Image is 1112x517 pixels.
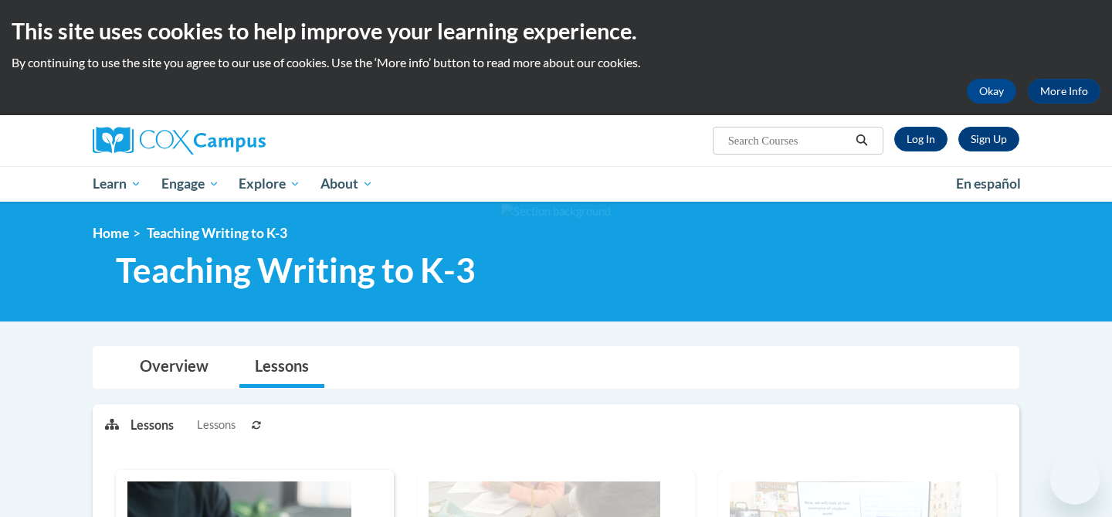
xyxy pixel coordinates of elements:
span: Learn [93,175,141,193]
a: Home [93,225,129,241]
a: Overview [124,347,224,388]
a: Log In [894,127,948,151]
button: Search [850,131,873,150]
a: Lessons [239,347,324,388]
img: Section background [501,203,611,220]
a: More Info [1028,79,1100,104]
span: Teaching Writing to K-3 [116,250,476,291]
a: Cox Campus [93,127,386,155]
a: En español [946,168,1031,200]
p: By continuing to use the site you agree to our use of cookies. Use the ‘More info’ button to read... [12,54,1100,71]
span: About [320,175,373,193]
a: Explore [229,166,310,202]
h2: This site uses cookies to help improve your learning experience. [12,15,1100,46]
span: Engage [161,175,219,193]
img: Cox Campus [93,127,266,155]
span: Explore [239,175,300,193]
span: Teaching Writing to K-3 [147,225,287,241]
button: Okay [967,79,1016,104]
a: Register [958,127,1019,151]
div: Main menu [69,166,1042,202]
p: Lessons [131,417,174,434]
span: Lessons [197,417,236,434]
a: Engage [151,166,229,202]
span: En español [956,175,1021,192]
iframe: Button to launch messaging window [1050,455,1100,505]
input: Search Courses [727,131,850,150]
a: Learn [83,166,151,202]
a: About [310,166,383,202]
